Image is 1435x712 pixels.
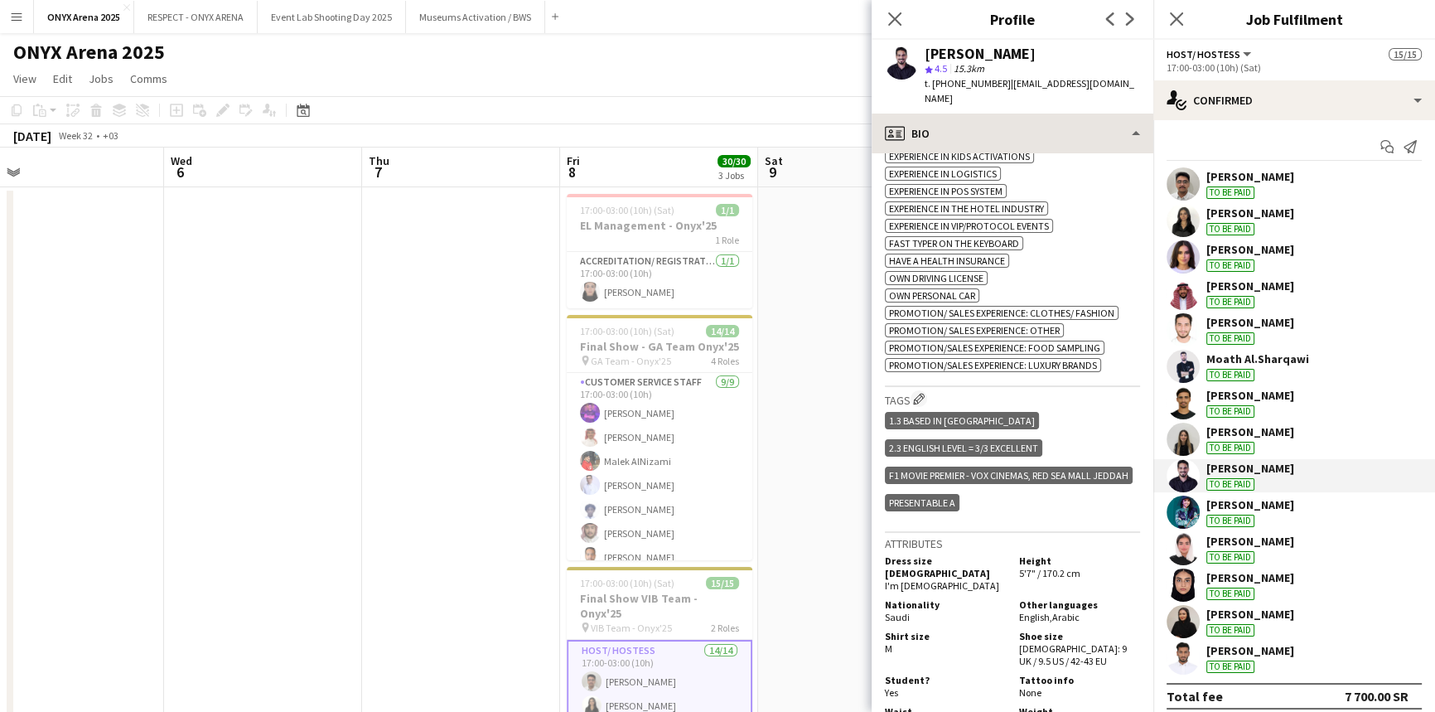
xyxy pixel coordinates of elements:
[885,494,959,511] div: Presentable A
[134,1,258,33] button: RESPECT - ONYX ARENA
[1206,661,1254,673] div: To be paid
[567,339,752,354] h3: Final Show - GA Team Onyx'25
[885,598,1006,611] h5: Nationality
[950,62,988,75] span: 15.3km
[1153,80,1435,120] div: Confirmed
[1206,186,1254,199] div: To be paid
[889,341,1100,354] span: Promotion/Sales Experience: Food Sampling
[715,234,739,246] span: 1 Role
[1167,48,1240,61] span: Host/ Hostess
[55,129,96,142] span: Week 32
[889,272,983,284] span: Own Driving License
[1206,206,1294,220] div: [PERSON_NAME]
[925,46,1036,61] div: [PERSON_NAME]
[7,68,43,90] a: View
[580,577,674,589] span: 17:00-03:00 (10h) (Sat)
[885,579,999,592] span: I'm [DEMOGRAPHIC_DATA]
[567,194,752,308] app-job-card: 17:00-03:00 (10h) (Sat)1/1EL Management - Onyx'251 RoleAccreditation/ Registration / Ticketing1/1...
[1206,424,1294,439] div: [PERSON_NAME]
[567,153,580,168] span: Fri
[885,412,1039,429] div: 1.3 Based in [GEOGRAPHIC_DATA]
[889,359,1097,371] span: Promotion/Sales Experience: Luxury Brands
[1206,607,1294,622] div: [PERSON_NAME]
[1019,611,1052,623] span: English ,
[1206,315,1294,330] div: [PERSON_NAME]
[885,642,892,655] span: M
[889,167,997,180] span: Experience in Logistics
[366,162,389,182] span: 7
[13,128,51,144] div: [DATE]
[1167,48,1254,61] button: Host/ Hostess
[1167,688,1223,705] div: Total fee
[1019,567,1080,579] span: 5'7" / 170.2 cm
[591,355,671,367] span: GA Team - Onyx'25
[567,591,752,621] h3: Final Show VIB Team - Onyx'25
[1019,686,1041,699] span: None
[580,204,674,216] span: 17:00-03:00 (10h) (Sat)
[925,77,1011,90] span: t. [PHONE_NUMBER]
[889,202,1044,215] span: Experience in The Hotel Industry
[567,373,752,622] app-card-role: Customer Service Staff9/917:00-03:00 (10h)[PERSON_NAME][PERSON_NAME]Malek AlNizami[PERSON_NAME][P...
[1206,551,1254,564] div: To be paid
[258,1,406,33] button: Event Lab Shooting Day 2025
[1206,259,1254,272] div: To be paid
[1206,588,1254,600] div: To be paid
[872,114,1153,153] div: Bio
[1019,674,1140,686] h5: Tattoo info
[889,220,1049,232] span: Experience in VIP/Protocol Events
[885,611,910,623] span: Saudi
[53,71,72,86] span: Edit
[1206,624,1254,637] div: To be paid
[564,162,580,182] span: 8
[1019,642,1127,667] span: [DEMOGRAPHIC_DATA]: 9 UK / 9.5 US / 42-43 EU
[1206,497,1294,512] div: [PERSON_NAME]
[567,315,752,560] app-job-card: 17:00-03:00 (10h) (Sat)14/14Final Show - GA Team Onyx'25 GA Team - Onyx'254 RolesCustomer Service...
[1345,688,1408,705] div: 7 700.00 SR
[123,68,174,90] a: Comms
[103,129,118,142] div: +03
[171,153,192,168] span: Wed
[1206,388,1294,403] div: [PERSON_NAME]
[885,686,898,699] span: Yes
[885,390,1140,408] h3: Tags
[1206,279,1294,293] div: [PERSON_NAME]
[130,71,167,86] span: Comms
[1167,61,1422,74] div: 17:00-03:00 (10h) (Sat)
[889,324,1060,337] span: Promotion/ Sales Experience: Other
[46,68,79,90] a: Edit
[591,622,672,634] span: VIB Team - Onyx'25
[1206,405,1254,418] div: To be paid
[889,185,1003,197] span: Experience in POS System
[1206,169,1294,184] div: [PERSON_NAME]
[935,62,947,75] span: 4.5
[13,40,165,65] h1: ONYX Arena 2025
[1206,643,1294,658] div: [PERSON_NAME]
[885,674,1006,686] h5: Student?
[889,254,1005,267] span: Have a Health Insurance
[925,77,1134,104] span: | [EMAIL_ADDRESS][DOMAIN_NAME]
[885,467,1133,484] div: F1 Movie Premier - VOX Cinemas, Red Sea Mall Jeddah
[369,153,389,168] span: Thu
[1389,48,1422,61] span: 15/15
[765,153,783,168] span: Sat
[706,325,739,337] span: 14/14
[718,169,750,182] div: 3 Jobs
[1052,611,1080,623] span: Arabic
[885,630,1006,642] h5: Shirt size
[1206,223,1254,235] div: To be paid
[885,439,1042,457] div: 2.3 English Level = 3/3 Excellent
[1206,242,1294,257] div: [PERSON_NAME]
[711,355,739,367] span: 4 Roles
[889,307,1114,319] span: Promotion/ Sales Experience: Clothes/ Fashion
[1206,534,1294,549] div: [PERSON_NAME]
[1206,442,1254,454] div: To be paid
[885,555,1006,579] h5: Dress size [DEMOGRAPHIC_DATA]
[1019,555,1140,567] h5: Height
[1019,598,1140,611] h5: Other languages
[406,1,545,33] button: Museums Activation / BWS
[1206,461,1294,476] div: [PERSON_NAME]
[889,150,1030,162] span: Experience in Kids Activations
[716,204,739,216] span: 1/1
